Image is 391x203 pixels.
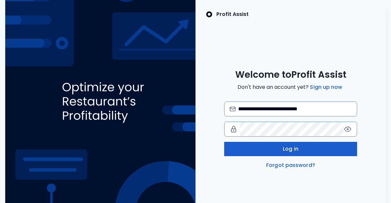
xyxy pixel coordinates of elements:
[283,145,298,153] span: Log in
[206,10,212,18] img: SpotOn Logo
[224,142,357,156] button: Log in
[235,69,346,81] span: Welcome to Profit Assist
[216,10,249,18] p: Profit Assist
[309,83,343,91] a: Sign up now
[238,83,343,91] span: Don't have an account yet?
[230,107,236,112] img: email
[265,161,316,169] a: Forgot password?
